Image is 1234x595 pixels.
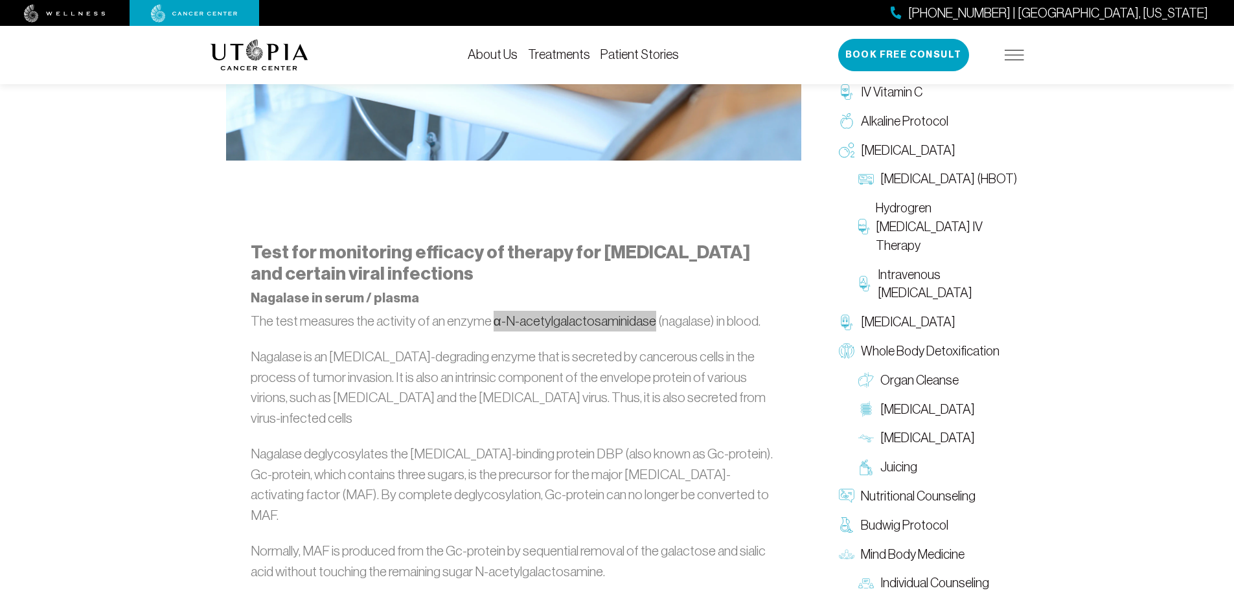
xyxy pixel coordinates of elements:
strong: Test for monitoring efficacy of therapy for [MEDICAL_DATA] and certain viral infections [251,241,750,285]
p: Nagalase deglycosylates the [MEDICAL_DATA]-binding protein DBP (also known as Gc-protein). Gc-pro... [251,443,777,525]
img: Colon Therapy [858,401,874,417]
img: Lymphatic Massage [858,431,874,446]
img: Hydrogren Peroxide IV Therapy [858,219,869,234]
img: wellness [24,5,106,23]
img: Alkaline Protocol [839,113,854,129]
a: Hydrogren [MEDICAL_DATA] IV Therapy [852,194,1024,260]
img: Organ Cleanse [858,372,874,388]
a: Alkaline Protocol [832,107,1024,136]
img: Individual Counseling [858,576,874,591]
span: Hydrogren [MEDICAL_DATA] IV Therapy [876,199,1018,254]
span: Juicing [880,458,917,477]
img: Mind Body Medicine [839,546,854,562]
a: Organ Cleanse [852,366,1024,395]
a: [MEDICAL_DATA] [852,423,1024,453]
strong: Nagalase in serum / plasma [251,290,419,306]
img: icon-hamburger [1005,50,1024,60]
img: Nutritional Counseling [839,488,854,504]
img: cancer center [151,5,238,23]
a: Mind Body Medicine [832,540,1024,569]
img: logo [211,39,308,71]
span: [MEDICAL_DATA] [861,313,955,331]
a: Nutritional Counseling [832,482,1024,511]
span: [MEDICAL_DATA] [880,429,975,447]
img: Intravenous Ozone Therapy [858,276,872,291]
a: [MEDICAL_DATA] [832,136,1024,165]
span: Alkaline Protocol [861,112,948,131]
a: Budwig Protocol [832,511,1024,540]
span: [MEDICAL_DATA] [861,141,955,160]
span: Mind Body Medicine [861,545,965,564]
a: Whole Body Detoxification [832,337,1024,366]
img: Hyperbaric Oxygen Therapy (HBOT) [858,172,874,187]
p: Normally, MAF is produced from the Gc-protein by sequential removal of the galactose and sialic a... [251,541,777,581]
span: Budwig Protocol [861,516,948,535]
a: Intravenous [MEDICAL_DATA] [852,260,1024,308]
span: [PHONE_NUMBER] | [GEOGRAPHIC_DATA], [US_STATE] [908,4,1208,23]
img: Juicing [858,460,874,475]
span: Whole Body Detoxification [861,342,1000,361]
img: Budwig Protocol [839,517,854,533]
a: [MEDICAL_DATA] [832,308,1024,337]
a: Treatments [528,47,590,62]
span: Intravenous [MEDICAL_DATA] [878,265,1017,303]
a: [MEDICAL_DATA] [852,395,1024,424]
img: IV Vitamin C [839,84,854,100]
span: Organ Cleanse [880,371,959,390]
a: [MEDICAL_DATA] (HBOT) [852,164,1024,194]
a: Patient Stories [600,47,679,62]
a: IV Vitamin C [832,78,1024,107]
img: Chelation Therapy [839,315,854,330]
span: [MEDICAL_DATA] (HBOT) [880,170,1017,188]
a: Juicing [852,453,1024,482]
a: About Us [468,47,518,62]
span: Individual Counseling [880,574,989,592]
p: The test measures the activity of an enzyme α-N-acetylgalactosaminidase (nagalase) in blood. [251,311,777,331]
span: IV Vitamin C [861,83,922,102]
span: Nutritional Counseling [861,487,976,506]
button: Book Free Consult [838,39,969,71]
img: Oxygen Therapy [839,142,854,158]
a: [PHONE_NUMBER] | [GEOGRAPHIC_DATA], [US_STATE] [891,4,1208,23]
span: [MEDICAL_DATA] [880,400,975,419]
img: Whole Body Detoxification [839,343,854,359]
p: Nagalase is an [MEDICAL_DATA]-degrading enzyme that is secreted by cancerous cells in the process... [251,346,777,428]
